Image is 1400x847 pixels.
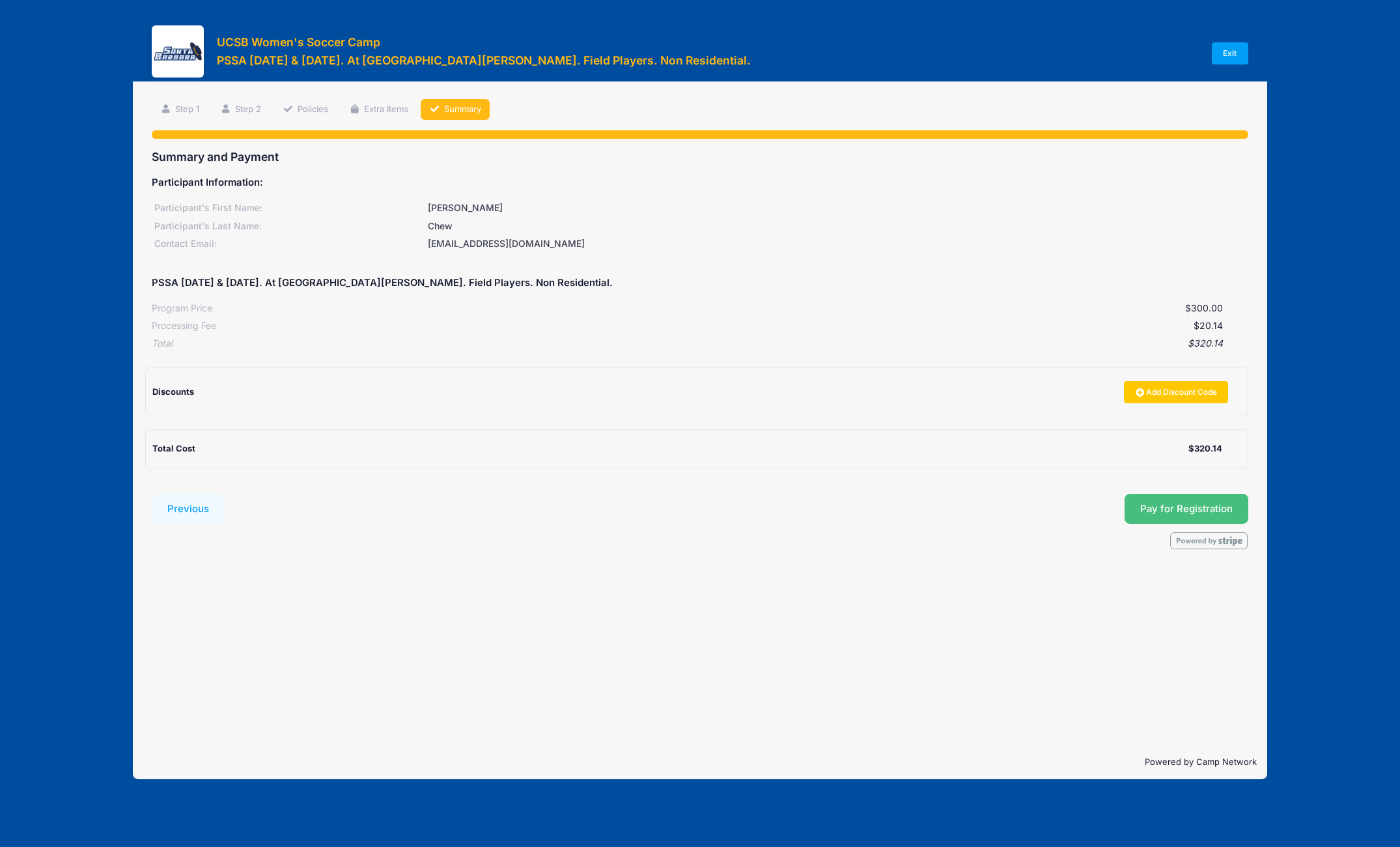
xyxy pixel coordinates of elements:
[426,201,1248,215] div: [PERSON_NAME]
[216,319,1222,333] div: $20.14
[1212,42,1248,65] a: Exit
[341,99,417,121] a: Extra Items
[152,319,216,333] div: Processing Fee
[1188,442,1222,455] div: $320.14
[1125,494,1248,524] button: Pay for Registration
[152,237,426,251] div: Contact Email:
[212,99,270,121] a: Step 2
[1185,302,1223,313] span: $300.00
[426,220,1248,233] div: Chew
[152,150,1248,164] h3: Summary and Payment
[152,201,426,215] div: Participant's First Name:
[1140,503,1233,515] span: Pay for Registration
[152,177,1248,189] h5: Participant Information:
[152,278,613,289] h5: PSSA [DATE] & [DATE]. At [GEOGRAPHIC_DATA][PERSON_NAME]. Field Players. Non Residential.
[217,53,751,67] h3: PSSA [DATE] & [DATE]. At [GEOGRAPHIC_DATA][PERSON_NAME]. Field Players. Non Residential.
[421,99,490,121] a: Summary
[173,337,1222,351] div: $320.14
[217,35,751,49] h3: UCSB Women's Soccer Camp
[143,756,1256,769] p: Powered by Camp Network
[152,220,426,233] div: Participant's Last Name:
[274,99,337,121] a: Policies
[152,302,212,315] div: Program Price
[152,386,194,397] span: Discounts
[1124,381,1228,403] a: Add Discount Code
[152,494,225,524] button: Previous
[152,442,1188,455] div: Total Cost
[152,99,208,121] a: Step 1
[426,237,1248,251] div: [EMAIL_ADDRESS][DOMAIN_NAME]
[152,337,173,351] div: Total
